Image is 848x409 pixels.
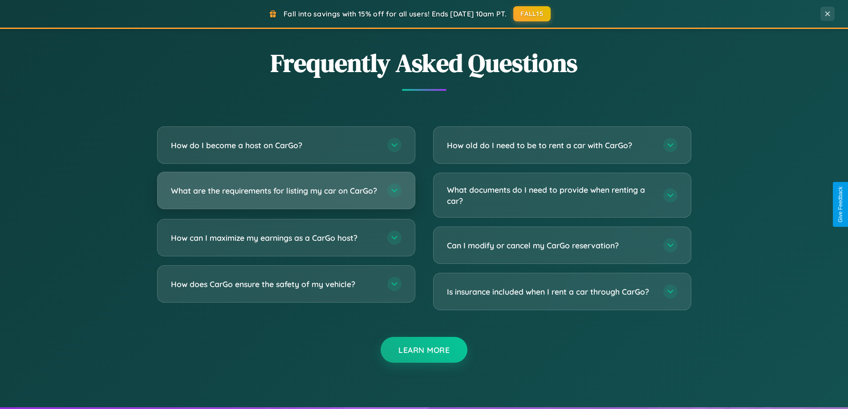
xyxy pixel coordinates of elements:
[381,337,467,363] button: Learn More
[171,232,378,243] h3: How can I maximize my earnings as a CarGo host?
[171,140,378,151] h3: How do I become a host on CarGo?
[837,186,844,223] div: Give Feedback
[447,286,654,297] h3: Is insurance included when I rent a car through CarGo?
[171,185,378,196] h3: What are the requirements for listing my car on CarGo?
[447,140,654,151] h3: How old do I need to be to rent a car with CarGo?
[513,6,551,21] button: FALL15
[157,46,691,80] h2: Frequently Asked Questions
[447,184,654,206] h3: What documents do I need to provide when renting a car?
[284,9,507,18] span: Fall into savings with 15% off for all users! Ends [DATE] 10am PT.
[447,240,654,251] h3: Can I modify or cancel my CarGo reservation?
[171,279,378,290] h3: How does CarGo ensure the safety of my vehicle?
